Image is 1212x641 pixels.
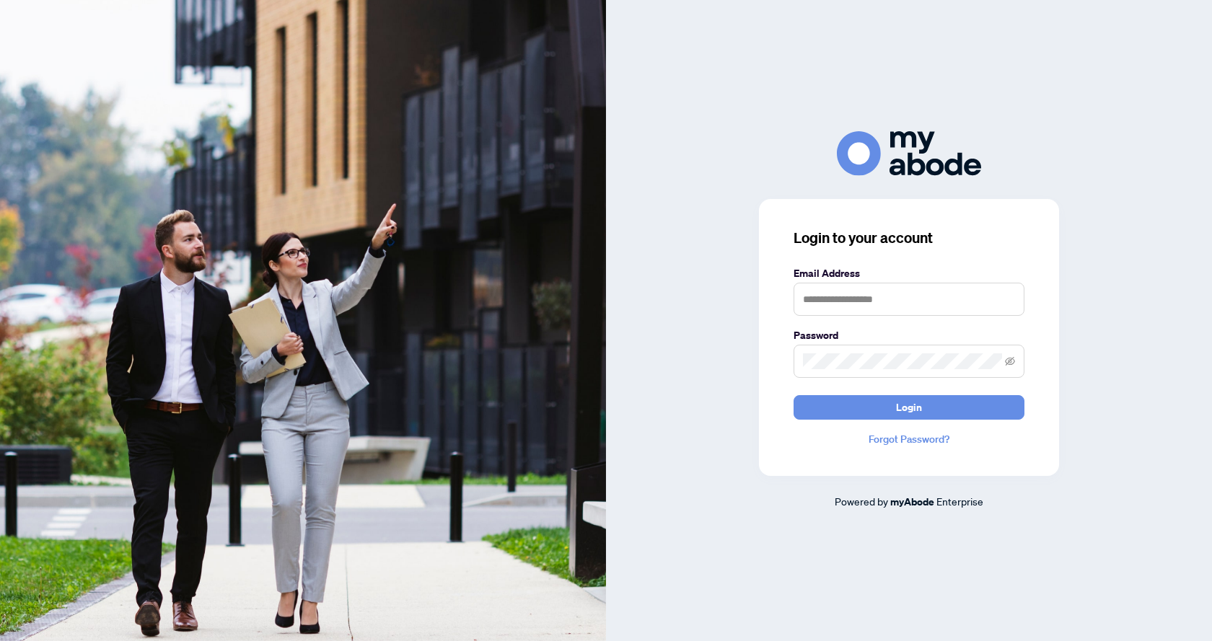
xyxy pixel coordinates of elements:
[794,431,1024,447] a: Forgot Password?
[794,265,1024,281] label: Email Address
[835,495,888,508] span: Powered by
[936,495,983,508] span: Enterprise
[794,327,1024,343] label: Password
[1005,356,1015,366] span: eye-invisible
[837,131,981,175] img: ma-logo
[896,396,922,419] span: Login
[794,228,1024,248] h3: Login to your account
[890,494,934,510] a: myAbode
[794,395,1024,420] button: Login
